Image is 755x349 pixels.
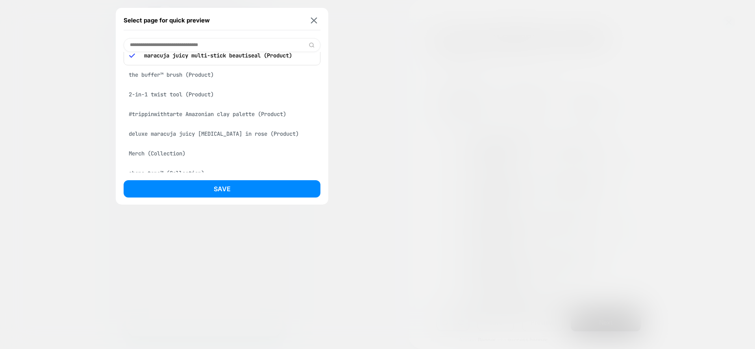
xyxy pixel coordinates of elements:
[124,107,320,122] div: #trippinwithtarte Amazonian clay palette (Product)
[124,17,210,24] span: Select page for quick preview
[124,87,320,102] div: 2-in-1 twist tool (Product)
[124,180,320,198] button: Save
[124,126,320,141] div: deluxe maracuja juicy [MEDICAL_DATA] in rose (Product)
[124,67,320,82] div: the buffer™ brush (Product)
[311,17,317,23] img: close
[129,53,135,59] img: blue checkmark
[140,52,315,59] p: maracuja juicy multi-stick beautiseal (Product)
[309,42,315,48] img: edit
[124,146,320,161] div: Merch (Collection)
[124,166,320,181] div: shape tape™ (Collection)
